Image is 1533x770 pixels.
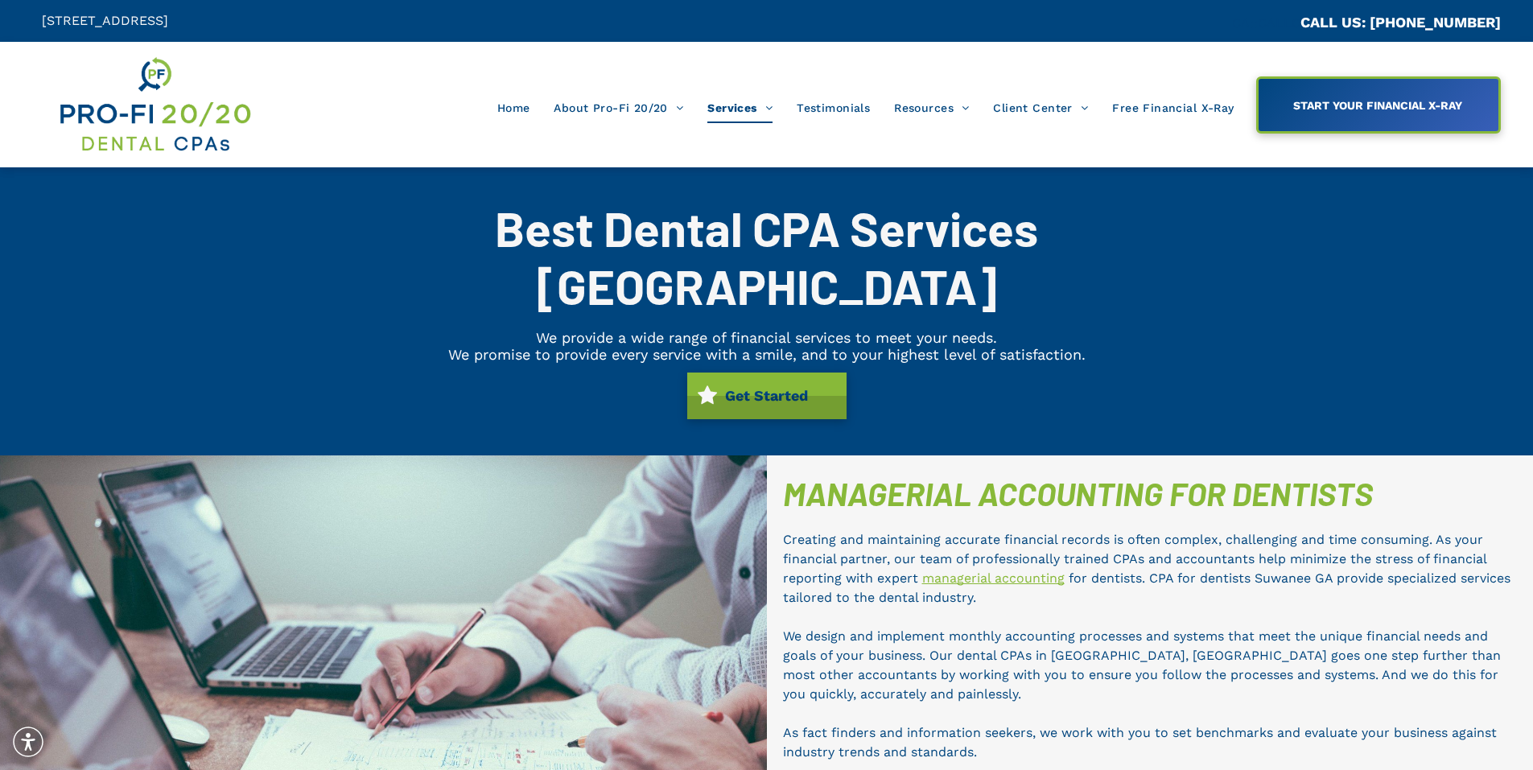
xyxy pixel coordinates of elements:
span: We design and implement monthly accounting processes and systems that meet the unique financial n... [783,628,1501,702]
span: CA::CALLC [1232,15,1300,31]
a: Get Started [687,373,847,419]
a: Free Financial X-Ray [1100,93,1246,123]
span: MANAGERIAL ACCOUNTING FOR DENTISTS [783,474,1373,513]
span: Get Started [719,379,814,412]
a: Resources [882,93,981,123]
a: managerial accounting [922,570,1065,586]
span: for dentists. CPA for dentists Suwanee GA provide specialized services tailored to the dental ind... [783,570,1510,605]
a: CALL US: [PHONE_NUMBER] [1300,14,1501,31]
span: As fact finders and information seekers, we work with you to set benchmarks and evaluate your bus... [783,725,1497,760]
span: We provide a wide range of financial services to meet your needs. [536,329,997,346]
a: Services [695,93,785,123]
span: Creating and maintaining accurate financial records is often complex, challenging and time consum... [783,532,1486,586]
span: START YOUR FINANCIAL X-RAY [1288,91,1468,120]
a: About Pro-Fi 20/20 [542,93,695,123]
span: Best Dental CPA Services [GEOGRAPHIC_DATA] [495,199,1038,315]
a: Testimonials [785,93,882,123]
img: Get Dental CPA Consulting, Bookkeeping, & Bank Loans [57,54,252,155]
span: We promise to provide every service with a smile, and to your highest level of satisfaction. [448,346,1086,363]
a: Home [485,93,542,123]
a: Client Center [981,93,1100,123]
span: [STREET_ADDRESS] [42,13,168,28]
a: START YOUR FINANCIAL X-RAY [1256,76,1501,134]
